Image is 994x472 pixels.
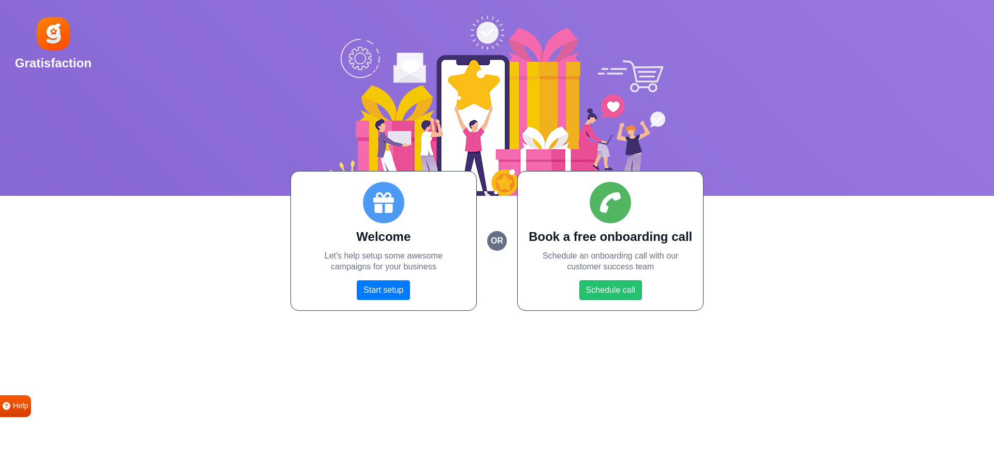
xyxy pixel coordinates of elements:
[579,280,642,300] a: Schedule call
[13,401,28,412] span: Help
[357,280,410,300] a: Start setup
[528,251,693,273] p: Schedule an onboarding call with our customer success team
[487,231,507,251] small: or
[301,251,466,273] p: Let's help setup some awesome campaigns for your business
[15,56,92,71] h2: Gratisfaction
[301,230,466,245] h2: Welcome
[35,15,72,52] img: Gratisfaction
[528,230,693,245] h2: Book a free onboarding call
[329,16,665,196] img: Social Boost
